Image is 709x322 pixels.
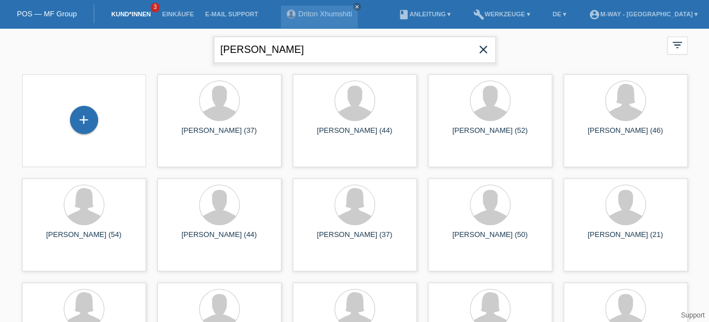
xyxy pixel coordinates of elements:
div: [PERSON_NAME] (37) [166,126,272,144]
i: close [477,43,490,56]
div: [PERSON_NAME] (50) [437,230,543,248]
a: Support [681,311,704,319]
a: DE ▾ [547,11,572,17]
span: 3 [151,3,160,12]
div: [PERSON_NAME] (46) [573,126,679,144]
a: Driton Xhumshiti [298,10,352,18]
a: E-Mail Support [200,11,264,17]
a: POS — MF Group [17,10,77,18]
input: Suche... [214,37,496,63]
div: [PERSON_NAME] (52) [437,126,543,144]
div: [PERSON_NAME] (54) [31,230,137,248]
div: Kund*in hinzufügen [71,110,98,129]
a: account_circlem-way - [GEOGRAPHIC_DATA] ▾ [583,11,703,17]
i: build [473,9,485,20]
i: account_circle [589,9,600,20]
a: bookAnleitung ▾ [393,11,456,17]
div: [PERSON_NAME] (44) [166,230,272,248]
div: [PERSON_NAME] (37) [302,230,408,248]
a: Kund*innen [105,11,156,17]
a: buildWerkzeuge ▾ [468,11,536,17]
div: [PERSON_NAME] (21) [573,230,679,248]
a: Einkäufe [156,11,199,17]
a: close [353,3,361,11]
i: book [398,9,409,20]
i: close [354,4,360,10]
i: filter_list [671,39,684,51]
div: [PERSON_NAME] (44) [302,126,408,144]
